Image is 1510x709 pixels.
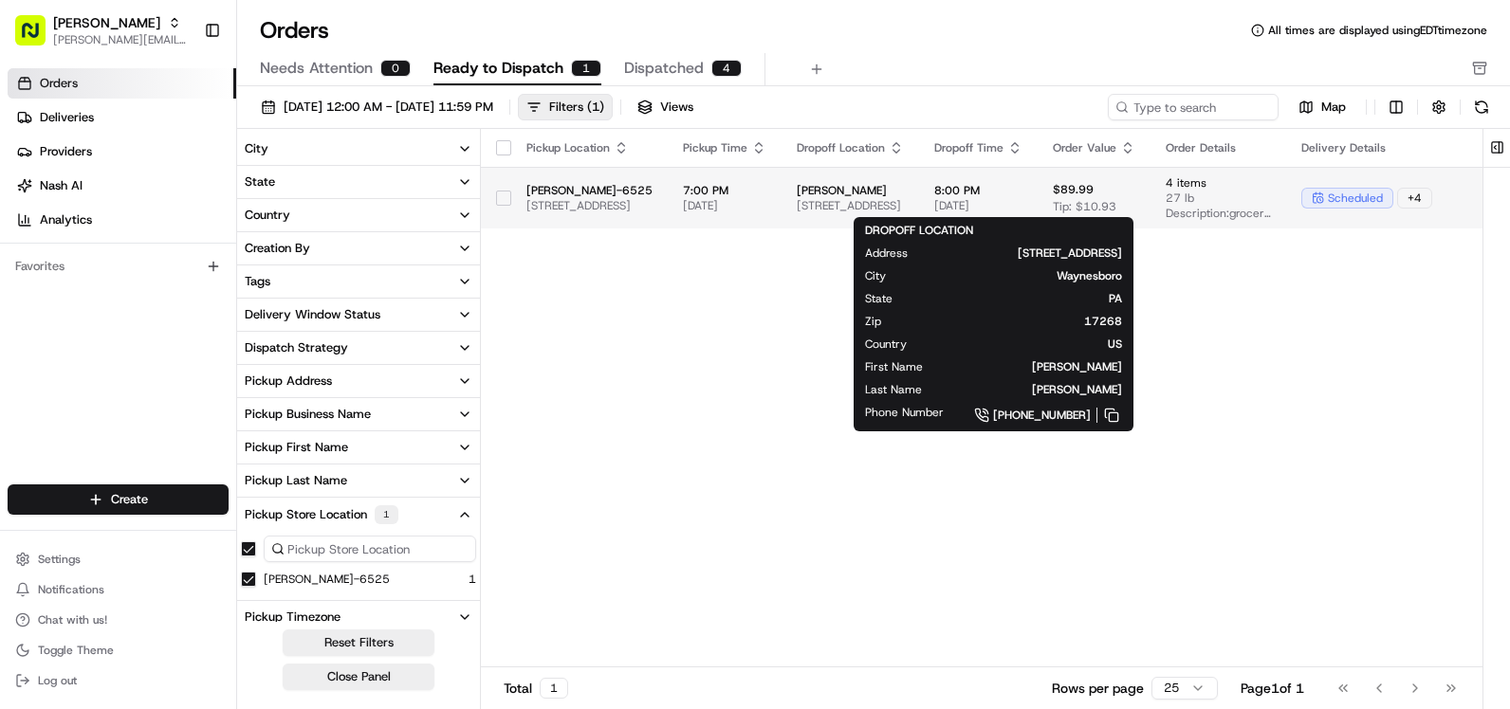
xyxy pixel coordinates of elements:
div: Order Value [1053,140,1135,155]
span: API Documentation [179,275,304,294]
button: Creation By [237,232,480,264]
div: 1 [571,60,601,77]
span: PA [923,291,1122,306]
div: Creation By [245,240,310,257]
span: Log out [38,673,77,688]
button: Close Panel [283,664,434,690]
span: Description: grocery bags [1166,206,1271,221]
button: Log out [8,667,229,694]
p: Rows per page [1052,679,1144,698]
input: Type to search [1108,94,1279,120]
span: [PERSON_NAME] [797,183,904,198]
div: Tags [245,273,270,290]
div: We're available if you need us! [64,200,240,215]
div: Dropoff Time [934,140,1022,155]
span: Providers [40,143,92,160]
button: Create [8,484,229,515]
button: Settings [8,546,229,573]
span: Phone Number [865,405,944,420]
button: State [237,166,480,198]
span: Country [865,336,907,352]
span: First Name [865,359,923,374]
a: Nash AI [8,171,236,201]
span: Last Name [865,382,922,397]
div: Page 1 of 1 [1241,679,1304,698]
div: 💻 [160,277,175,292]
button: [PERSON_NAME][PERSON_NAME][EMAIL_ADDRESS][PERSON_NAME][DOMAIN_NAME] [8,8,196,53]
span: Zip [865,314,881,329]
button: Chat with us! [8,607,229,633]
div: Dropoff Location [797,140,904,155]
span: DROPOFF LOCATION [865,223,973,238]
span: [PERSON_NAME] [953,359,1122,374]
span: [DATE] 12:00 AM - [DATE] 11:59 PM [284,99,493,116]
a: Providers [8,136,236,167]
button: Delivery Window Status [237,299,480,331]
span: State [865,291,893,306]
span: 17268 [912,314,1122,329]
div: Dispatch Strategy [245,339,348,356]
button: Tags [237,265,480,298]
span: Create [111,491,148,508]
div: 📗 [19,277,34,292]
div: Favorites [8,251,229,282]
div: Start new chat [64,181,311,200]
input: Pickup Store Location [264,536,476,562]
button: Pickup Store Location1 [237,498,480,532]
div: Delivery Window Status [245,306,380,323]
div: Pickup Location [526,140,653,155]
span: All times are displayed using EDT timezone [1268,23,1487,38]
a: 📗Knowledge Base [11,267,153,301]
span: Orders [40,75,78,92]
button: Toggle Theme [8,637,229,664]
div: Country [245,207,290,224]
div: Pickup Last Name [245,472,347,489]
button: Map [1286,96,1358,118]
span: [PHONE_NUMBER] [993,408,1091,423]
span: Address [865,245,908,261]
div: Pickup Timezone [245,609,341,626]
div: Filters [549,99,604,116]
h1: Orders [260,15,329,45]
div: City [245,140,268,157]
span: Analytics [40,211,92,228]
span: US [937,336,1122,352]
span: Waynesboro [916,268,1122,283]
span: [PERSON_NAME] [53,13,160,32]
span: $89.99 [1053,182,1094,197]
span: City [865,268,886,283]
span: [DATE] [934,198,1022,213]
div: 1 [540,678,568,699]
label: [PERSON_NAME]-6525 [264,572,390,587]
button: Notifications [8,576,229,603]
span: [DATE] [683,198,766,213]
span: Map [1321,99,1346,116]
span: Needs Attention [260,57,373,80]
div: 0 [380,60,411,77]
a: 💻API Documentation [153,267,312,301]
span: [STREET_ADDRESS] [526,198,653,213]
span: Ready to Dispatch [433,57,563,80]
button: Views [629,94,702,120]
span: 4 items [1166,175,1271,191]
button: Pickup First Name [237,431,480,464]
div: Pickup Store Location [245,505,398,524]
button: Start new chat [322,187,345,209]
span: [STREET_ADDRESS] [938,245,1122,261]
span: Dispatched [624,57,704,80]
a: Powered byPylon [134,320,230,336]
a: [PHONE_NUMBER] [974,405,1122,426]
button: Pickup Last Name [237,464,480,497]
span: [STREET_ADDRESS] [797,198,904,213]
span: [PERSON_NAME] [952,382,1122,397]
button: Pickup Address [237,365,480,397]
span: Notifications [38,582,104,597]
span: Deliveries [40,109,94,126]
span: 7:00 PM [683,183,766,198]
span: Chat with us! [38,612,107,627]
div: State [245,173,275,191]
span: ( 1 ) [587,99,604,116]
span: Tip: $10.93 [1053,199,1116,214]
span: 27 lb [1166,191,1271,206]
a: Analytics [8,205,236,235]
